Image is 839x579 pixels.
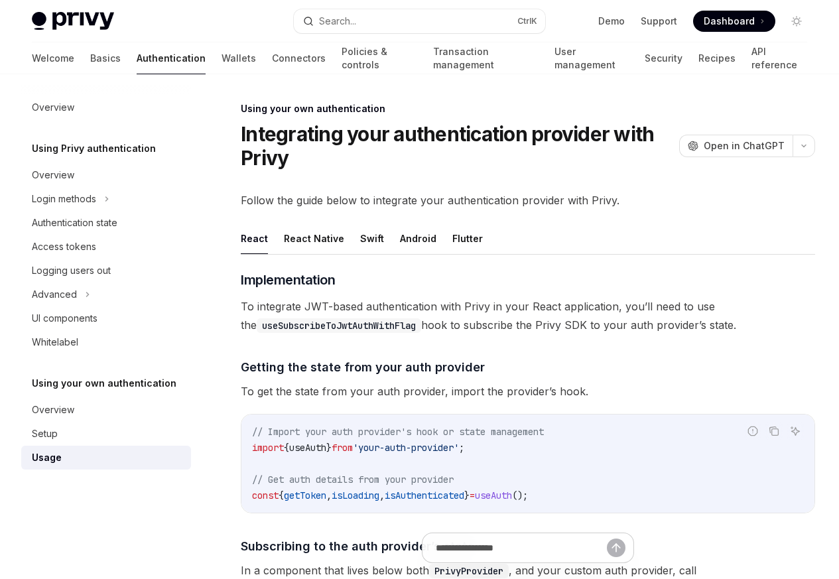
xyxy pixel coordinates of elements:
a: Welcome [32,42,74,74]
code: useSubscribeToJwtAuthWithFlag [257,318,421,333]
a: API reference [751,42,807,74]
div: Using your own authentication [241,102,815,115]
span: 'your-auth-provider' [353,442,459,454]
h5: Using Privy authentication [32,141,156,157]
div: Setup [32,426,58,442]
div: Access tokens [32,239,96,255]
button: Copy the contents from the code block [765,422,783,440]
span: , [326,489,332,501]
div: Usage [32,450,62,466]
span: Ctrl K [517,16,537,27]
span: Implementation [241,271,335,289]
div: Logging users out [32,263,111,279]
a: Overview [21,163,191,187]
span: , [379,489,385,501]
span: // Get auth details from your provider [252,474,454,485]
h5: Using your own authentication [32,375,176,391]
span: useAuth [475,489,512,501]
a: Wallets [222,42,256,74]
button: Swift [360,223,384,254]
span: { [279,489,284,501]
a: Authentication [137,42,206,74]
span: isLoading [332,489,379,501]
span: Follow the guide below to integrate your authentication provider with Privy. [241,191,815,210]
span: // Import your auth provider's hook or state management [252,426,544,438]
span: getToken [284,489,326,501]
span: (); [512,489,528,501]
span: useAuth [289,442,326,454]
div: UI components [32,310,97,326]
button: Ask AI [787,422,804,440]
button: Send message [607,539,625,557]
a: Access tokens [21,235,191,259]
a: Basics [90,42,121,74]
span: from [332,442,353,454]
div: Overview [32,167,74,183]
a: Recipes [698,42,736,74]
span: ; [459,442,464,454]
span: { [284,442,289,454]
a: Support [641,15,677,28]
a: Connectors [272,42,326,74]
button: Search...CtrlK [294,9,545,33]
a: Demo [598,15,625,28]
a: UI components [21,306,191,330]
span: = [470,489,475,501]
div: Whitelabel [32,334,78,350]
span: Open in ChatGPT [704,139,785,153]
a: Usage [21,446,191,470]
button: Android [400,223,436,254]
a: Logging users out [21,259,191,283]
div: Advanced [32,287,77,302]
a: Security [645,42,682,74]
span: To get the state from your auth provider, import the provider’s hook. [241,382,815,401]
div: Overview [32,99,74,115]
span: import [252,442,284,454]
button: Toggle dark mode [786,11,807,32]
div: Authentication state [32,215,117,231]
div: Login methods [32,191,96,207]
button: React Native [284,223,344,254]
h1: Integrating your authentication provider with Privy [241,122,674,170]
a: User management [554,42,629,74]
span: } [464,489,470,501]
button: Open in ChatGPT [679,135,793,157]
span: To integrate JWT-based authentication with Privy in your React application, you’ll need to use th... [241,297,815,334]
button: Flutter [452,223,483,254]
span: Getting the state from your auth provider [241,358,485,376]
span: const [252,489,279,501]
a: Dashboard [693,11,775,32]
a: Transaction management [433,42,538,74]
div: Overview [32,402,74,418]
a: Setup [21,422,191,446]
a: Overview [21,398,191,422]
a: Authentication state [21,211,191,235]
button: Report incorrect code [744,422,761,440]
a: Overview [21,96,191,119]
a: Whitelabel [21,330,191,354]
img: light logo [32,12,114,31]
span: } [326,442,332,454]
button: React [241,223,268,254]
span: Dashboard [704,15,755,28]
a: Policies & controls [342,42,417,74]
span: isAuthenticated [385,489,464,501]
div: Search... [319,13,356,29]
